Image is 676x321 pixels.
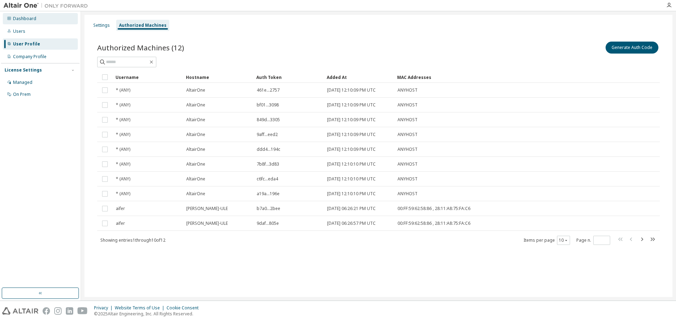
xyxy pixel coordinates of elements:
div: Website Terms of Use [115,305,167,311]
div: Privacy [94,305,115,311]
span: aifer [116,206,125,211]
span: ANYHOST [398,102,418,108]
span: * (ANY) [116,132,130,137]
span: [DATE] 12:10:10 PM UTC [327,191,376,197]
span: AltairOne [186,117,205,123]
img: Altair One [4,2,92,9]
img: youtube.svg [77,307,88,315]
span: [DATE] 12:10:10 PM UTC [327,176,376,182]
div: Managed [13,80,32,85]
span: AltairOne [186,147,205,152]
span: [PERSON_NAME]-ULE [186,221,228,226]
span: 00:FF:59:62:58:86 , 28:11:A8:75:FA:C6 [398,221,470,226]
span: aifer [116,221,125,226]
div: Added At [327,72,392,83]
span: ANYHOST [398,147,418,152]
span: ANYHOST [398,117,418,123]
div: Hostname [186,72,251,83]
button: Generate Auth Code [606,42,658,54]
span: a19a...196e [257,191,280,197]
span: [DATE] 12:10:09 PM UTC [327,102,376,108]
img: instagram.svg [54,307,62,315]
span: Items per page [524,236,570,245]
span: [DATE] 06:26:57 PM UTC [327,221,376,226]
span: * (ANY) [116,191,130,197]
span: AltairOne [186,132,205,137]
div: Authorized Machines [119,23,167,28]
div: License Settings [5,67,42,73]
span: AltairOne [186,161,205,167]
div: Auth Token [256,72,321,83]
span: [PERSON_NAME]-ULE [186,206,228,211]
span: AltairOne [186,87,205,93]
span: Showing entries 1 through 10 of 12 [100,237,165,243]
span: [DATE] 12:10:09 PM UTC [327,87,376,93]
button: 10 [559,237,568,243]
span: b7a0...2bee [257,206,280,211]
div: On Prem [13,92,31,97]
span: AltairOne [186,191,205,197]
span: ANYHOST [398,87,418,93]
span: [DATE] 12:10:09 PM UTC [327,147,376,152]
span: AltairOne [186,102,205,108]
p: © 2025 Altair Engineering, Inc. All Rights Reserved. [94,311,203,317]
span: [DATE] 06:26:21 PM UTC [327,206,376,211]
span: ANYHOST [398,132,418,137]
div: User Profile [13,41,40,47]
span: ddd4...194c [257,147,280,152]
span: 00:FF:59:62:58:86 , 28:11:A8:75:FA:C6 [398,206,470,211]
span: ANYHOST [398,191,418,197]
span: * (ANY) [116,176,130,182]
div: Cookie Consent [167,305,203,311]
div: Company Profile [13,54,46,60]
span: ANYHOST [398,176,418,182]
div: Username [115,72,180,83]
img: linkedin.svg [66,307,73,315]
span: [DATE] 12:10:09 PM UTC [327,132,376,137]
span: * (ANY) [116,102,130,108]
span: Page n. [576,236,610,245]
div: MAC Addresses [397,72,586,83]
span: Authorized Machines (12) [97,43,184,53]
span: 9daf...805e [257,221,279,226]
span: * (ANY) [116,87,130,93]
img: altair_logo.svg [2,307,38,315]
span: c6fc...eda4 [257,176,278,182]
div: Users [13,29,25,34]
span: 461e...2757 [257,87,280,93]
span: ANYHOST [398,161,418,167]
span: * (ANY) [116,147,130,152]
span: 9aff...eed2 [257,132,278,137]
span: 7b8f...3d83 [257,161,279,167]
span: AltairOne [186,176,205,182]
div: Settings [93,23,110,28]
span: bf01...3098 [257,102,279,108]
img: facebook.svg [43,307,50,315]
span: 849d...3305 [257,117,280,123]
span: * (ANY) [116,161,130,167]
span: * (ANY) [116,117,130,123]
div: Dashboard [13,16,36,21]
span: [DATE] 12:10:10 PM UTC [327,161,376,167]
span: [DATE] 12:10:09 PM UTC [327,117,376,123]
